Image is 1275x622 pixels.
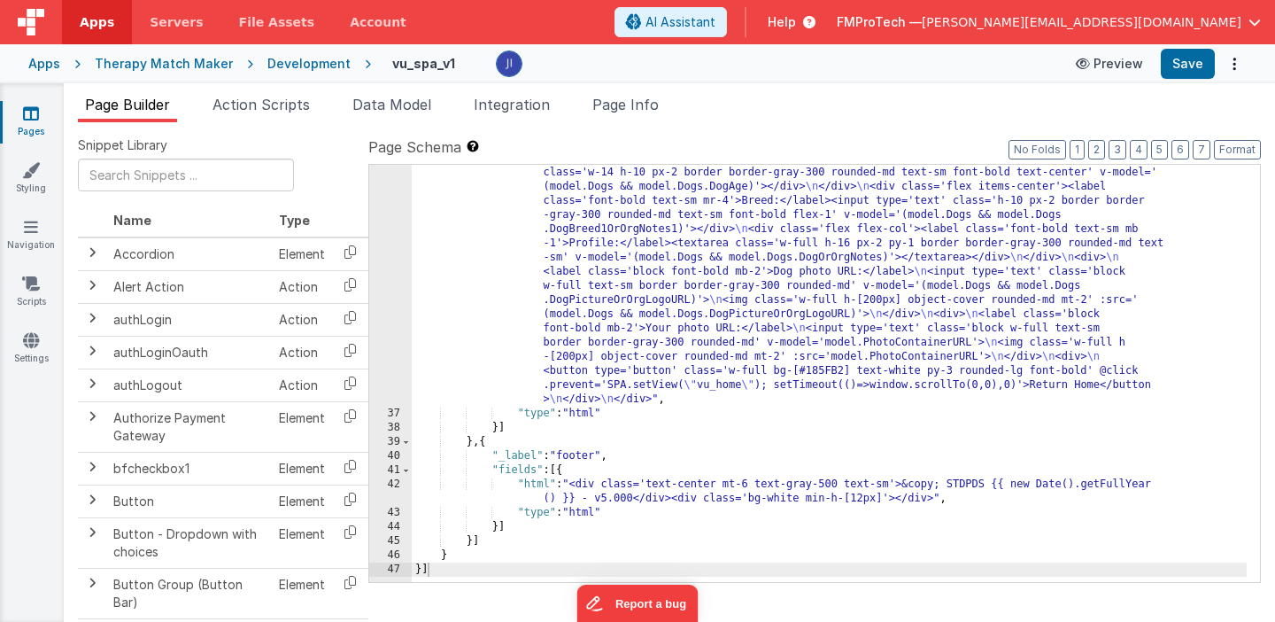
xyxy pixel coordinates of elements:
[369,506,412,520] div: 43
[239,13,315,31] span: File Assets
[150,13,203,31] span: Servers
[614,7,727,37] button: AI Assistant
[369,421,412,435] div: 38
[272,369,332,401] td: Action
[272,568,332,618] td: Element
[272,303,332,336] td: Action
[1109,140,1126,159] button: 3
[106,336,272,369] td: authLoginOauth
[352,96,431,113] span: Data Model
[106,452,272,485] td: bfcheckbox1
[1008,140,1066,159] button: No Folds
[592,96,659,113] span: Page Info
[1193,140,1210,159] button: 7
[1130,140,1147,159] button: 4
[80,13,114,31] span: Apps
[106,237,272,271] td: Accordion
[1151,140,1168,159] button: 5
[106,517,272,568] td: Button - Dropdown with choices
[369,463,412,478] div: 41
[497,51,522,76] img: 3ee1cfd4b44f501200a0a2b5c4fa8716
[85,96,170,113] span: Page Builder
[368,136,461,158] span: Page Schema
[922,13,1241,31] span: [PERSON_NAME][EMAIL_ADDRESS][DOMAIN_NAME]
[267,55,351,73] div: Development
[369,435,412,449] div: 39
[113,213,151,228] span: Name
[1088,140,1105,159] button: 2
[272,485,332,517] td: Element
[474,96,550,113] span: Integration
[768,13,796,31] span: Help
[1171,140,1189,159] button: 6
[106,303,272,336] td: authLogin
[106,568,272,618] td: Button Group (Button Bar)
[279,213,310,228] span: Type
[369,478,412,506] div: 42
[272,517,332,568] td: Element
[369,449,412,463] div: 40
[106,401,272,452] td: Authorize Payment Gateway
[369,563,412,577] div: 47
[272,401,332,452] td: Element
[645,13,715,31] span: AI Assistant
[369,407,412,421] div: 37
[837,13,1261,31] button: FMProTech — [PERSON_NAME][EMAIL_ADDRESS][DOMAIN_NAME]
[272,452,332,485] td: Element
[78,159,294,191] input: Search Snippets ...
[28,55,60,73] div: Apps
[837,13,922,31] span: FMProTech —
[212,96,310,113] span: Action Scripts
[78,136,167,154] span: Snippet Library
[106,485,272,517] td: Button
[577,585,699,622] iframe: Marker.io feedback button
[95,55,233,73] div: Therapy Match Maker
[106,369,272,401] td: authLogout
[1214,140,1261,159] button: Format
[1070,140,1085,159] button: 1
[369,520,412,534] div: 44
[272,237,332,271] td: Element
[272,336,332,369] td: Action
[1065,50,1154,78] button: Preview
[369,534,412,548] div: 45
[369,548,412,563] div: 46
[106,270,272,303] td: Alert Action
[1161,49,1215,79] button: Save
[272,270,332,303] td: Action
[392,57,455,70] h4: vu_spa_v1
[1222,51,1247,76] button: Options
